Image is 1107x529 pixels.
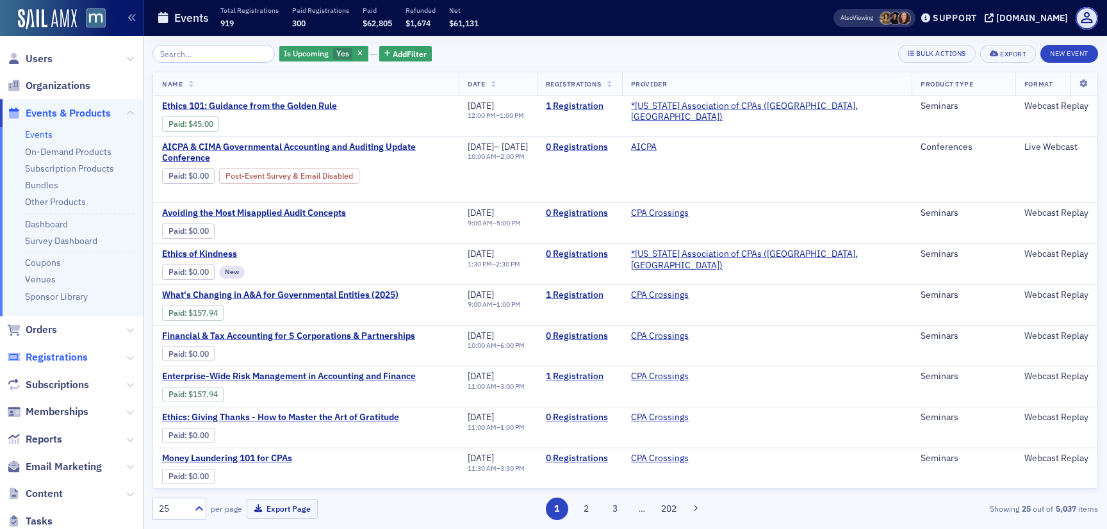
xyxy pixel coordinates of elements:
[468,152,528,161] div: –
[162,346,215,361] div: Paid: 0 - $0
[631,330,689,342] a: CPA Crossings
[658,498,680,520] button: 202
[468,341,525,350] div: –
[546,248,613,260] a: 0 Registrations
[363,18,392,28] span: $62,805
[247,499,318,519] button: Export Page
[162,208,377,219] span: Avoiding the Most Misapplied Audit Concepts
[188,226,209,236] span: $0.00
[631,248,903,271] span: *Maryland Association of CPAs (Timonium, MD)
[604,498,627,520] button: 3
[25,273,56,285] a: Venues
[921,330,1006,342] div: Seminars
[162,224,215,239] div: Paid: 0 - $0
[363,6,392,15] p: Paid
[468,111,524,120] div: –
[468,382,525,391] div: –
[162,371,416,382] a: Enterprise-Wide Risk Management in Accounting and Finance
[468,289,494,300] span: [DATE]
[468,341,496,350] time: 10:00 AM
[168,171,188,181] span: :
[162,469,215,484] div: Paid: 1 - $0
[168,119,188,129] span: :
[921,208,1006,219] div: Seminars
[633,503,651,514] span: …
[7,350,88,364] a: Registrations
[496,300,521,309] time: 1:00 PM
[168,226,188,236] span: :
[162,387,224,402] div: Paid: 1 - $15794
[631,412,712,423] span: CPA Crossings
[500,111,524,120] time: 1:00 PM
[162,248,377,260] a: Ethics of Kindness
[188,349,209,359] span: $0.00
[393,48,427,60] span: Add Filter
[631,371,689,382] a: CPA Crossings
[840,13,853,22] div: Also
[406,18,430,28] span: $1,674
[7,79,90,93] a: Organizations
[26,350,88,364] span: Registrations
[168,389,188,399] span: :
[792,503,1098,514] div: Showing out of items
[26,460,102,474] span: Email Marketing
[220,18,234,28] span: 919
[188,430,209,440] span: $0.00
[168,171,184,181] a: Paid
[1024,330,1088,342] div: Webcast Replay
[211,503,242,514] label: per page
[188,389,218,399] span: $157.94
[7,432,62,446] a: Reports
[468,207,494,218] span: [DATE]
[1040,47,1098,58] a: New Event
[1024,289,1088,301] div: Webcast Replay
[575,498,597,520] button: 2
[1024,453,1088,464] div: Webcast Replay
[7,460,102,474] a: Email Marketing
[468,382,496,391] time: 11:00 AM
[7,106,111,120] a: Events & Products
[468,300,493,309] time: 9:00 AM
[26,487,63,501] span: Content
[162,428,215,443] div: Paid: 0 - $0
[468,248,494,259] span: [DATE]
[168,308,184,318] a: Paid
[292,6,349,15] p: Paid Registrations
[7,52,53,66] a: Users
[921,289,1006,301] div: Seminars
[500,152,525,161] time: 2:00 PM
[1040,45,1098,63] button: New Event
[26,405,88,419] span: Memberships
[468,464,525,473] div: –
[546,498,568,520] button: 1
[546,208,613,219] a: 0 Registrations
[980,45,1036,63] button: Export
[162,101,377,112] span: Ethics 101: Guidance from the Golden Rule
[468,464,496,473] time: 11:30 AM
[168,349,184,359] a: Paid
[162,412,399,423] span: Ethics: Giving Thanks - How to Master the Art of Gratitude
[284,48,329,58] span: Is Upcoming
[546,453,613,464] a: 0 Registrations
[631,412,689,423] a: CPA Crossings
[631,101,903,123] a: *[US_STATE] Association of CPAs ([GEOGRAPHIC_DATA], [GEOGRAPHIC_DATA])
[25,163,114,174] a: Subscription Products
[379,46,432,62] button: AddFilter
[496,218,521,227] time: 5:00 PM
[631,289,689,301] a: CPA Crossings
[996,12,1068,24] div: [DOMAIN_NAME]
[840,13,873,22] span: Viewing
[631,101,903,123] span: *Maryland Association of CPAs (Timonium, MD)
[631,208,689,219] a: CPA Crossings
[162,330,415,342] a: Financial & Tax Accounting for S Corporations & Partnerships
[1024,371,1088,382] div: Webcast Replay
[468,219,521,227] div: –
[152,45,275,63] input: Search…
[546,142,613,153] a: 0 Registrations
[168,119,184,129] a: Paid
[1024,79,1053,88] span: Format
[162,453,377,464] a: Money Laundering 101 for CPAs
[898,12,911,25] span: Natalie Antonakas
[921,248,1006,260] div: Seminars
